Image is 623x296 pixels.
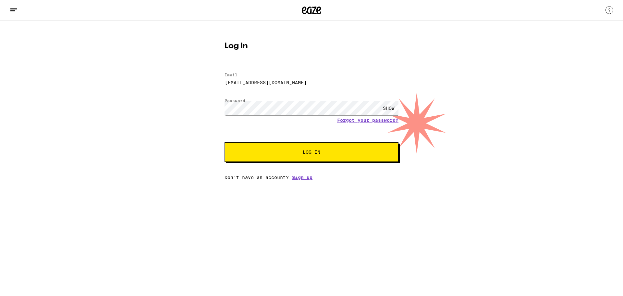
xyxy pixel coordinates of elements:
label: Password [225,98,245,103]
h1: Log In [225,42,398,50]
a: Forgot your password? [337,118,398,123]
input: Email [225,75,398,90]
span: Log In [303,150,320,154]
a: Sign up [292,175,312,180]
div: SHOW [379,101,398,115]
label: Email [225,73,238,77]
button: Log In [225,142,398,162]
div: Don't have an account? [225,175,398,180]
